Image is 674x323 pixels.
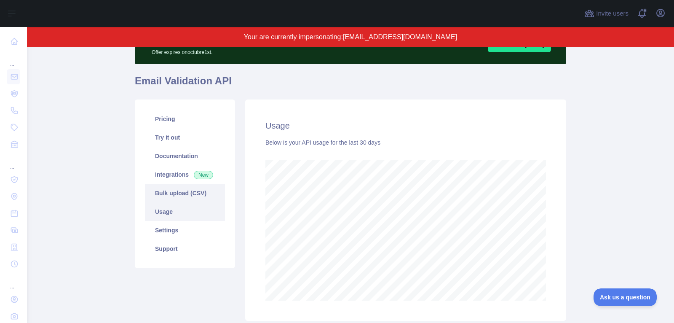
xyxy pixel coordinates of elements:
[145,147,225,165] a: Documentation
[594,288,657,306] iframe: Toggle Customer Support
[145,202,225,221] a: Usage
[7,153,20,170] div: ...
[244,33,343,40] span: Your are currently impersonating:
[7,273,20,290] div: ...
[145,128,225,147] a: Try it out
[145,221,225,240] a: Settings
[145,184,225,202] a: Bulk upload (CSV)
[7,51,20,67] div: ...
[145,165,225,184] a: Integrations New
[145,110,225,128] a: Pricing
[265,138,546,147] div: Below is your API usage for the last 30 days
[583,7,630,20] button: Invite users
[194,171,213,179] span: New
[596,9,629,19] span: Invite users
[135,74,566,94] h1: Email Validation API
[265,120,546,132] h2: Usage
[152,46,383,56] p: Offer expires on octubre 1st.
[343,33,457,40] span: [EMAIL_ADDRESS][DOMAIN_NAME]
[145,240,225,258] a: Support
